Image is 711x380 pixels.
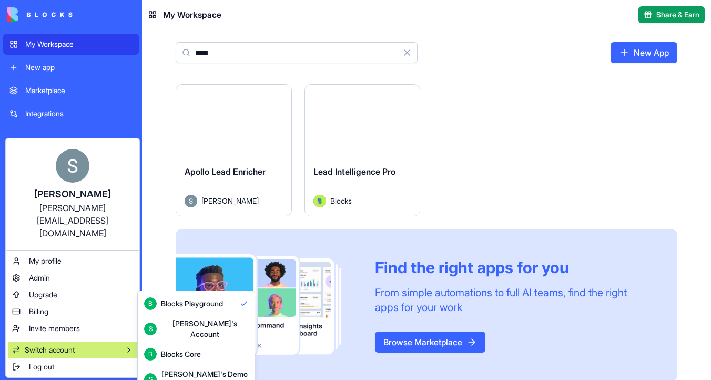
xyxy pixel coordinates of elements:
[8,286,137,303] a: Upgrade
[56,149,89,183] img: ACg8ocKnDTHbS00rqwWSHQfXf8ia04QnQtz5EDX_Ef5UNrjqV-k=s96-c
[29,289,57,300] span: Upgrade
[8,320,137,337] a: Invite members
[29,362,54,372] span: Log out
[29,273,50,283] span: Admin
[29,323,80,334] span: Invite members
[8,303,137,320] a: Billing
[8,269,137,286] a: Admin
[3,141,139,149] span: Recent
[29,306,48,317] span: Billing
[25,345,75,355] span: Switch account
[16,202,129,239] div: [PERSON_NAME][EMAIL_ADDRESS][DOMAIN_NAME]
[8,141,137,248] a: [PERSON_NAME][PERSON_NAME][EMAIL_ADDRESS][DOMAIN_NAME]
[16,187,129,202] div: [PERSON_NAME]
[8,253,137,269] a: My profile
[29,256,62,266] span: My profile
